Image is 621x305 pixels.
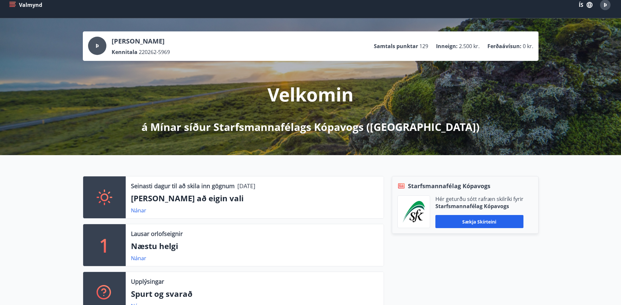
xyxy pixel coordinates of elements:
p: [PERSON_NAME] [112,37,170,46]
a: Nánar [131,255,146,262]
p: 1 [99,233,110,258]
p: Starfsmannafélag Kópavogs [435,203,523,210]
span: Þ [604,1,607,9]
span: 2.500 kr. [459,43,480,50]
p: Ferðaávísun : [487,43,521,50]
p: Upplýsingar [131,277,164,286]
img: x5MjQkxwhnYn6YREZUTEa9Q4KsBUeQdWGts9Dj4O.png [403,201,425,223]
p: Kennitala [112,48,137,56]
p: Samtals punktar [374,43,418,50]
span: 220262-5969 [139,48,170,56]
a: Nánar [131,207,146,214]
p: Lausar orlofseignir [131,229,183,238]
p: Seinasti dagur til að skila inn gögnum [131,182,258,190]
p: Velkomin [267,82,354,107]
p: Inneign : [436,43,458,50]
span: 129 [419,43,428,50]
p: Hér geturðu sótt rafræn skilríki fyrir [435,195,523,203]
span: 0 kr. [523,43,533,50]
span: Þ [96,42,99,49]
p: á Mínar síður Starfsmannafélags Kópavogs ([GEOGRAPHIC_DATA]) [141,120,480,134]
span: [DATE] [237,182,255,190]
span: Starfsmannafélag Kópavogs [408,182,490,190]
p: Spurt og svarað [131,288,378,299]
p: [PERSON_NAME] að eigin vali [131,193,378,204]
p: Næstu helgi [131,241,378,252]
button: Sækja skírteini [435,215,523,228]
